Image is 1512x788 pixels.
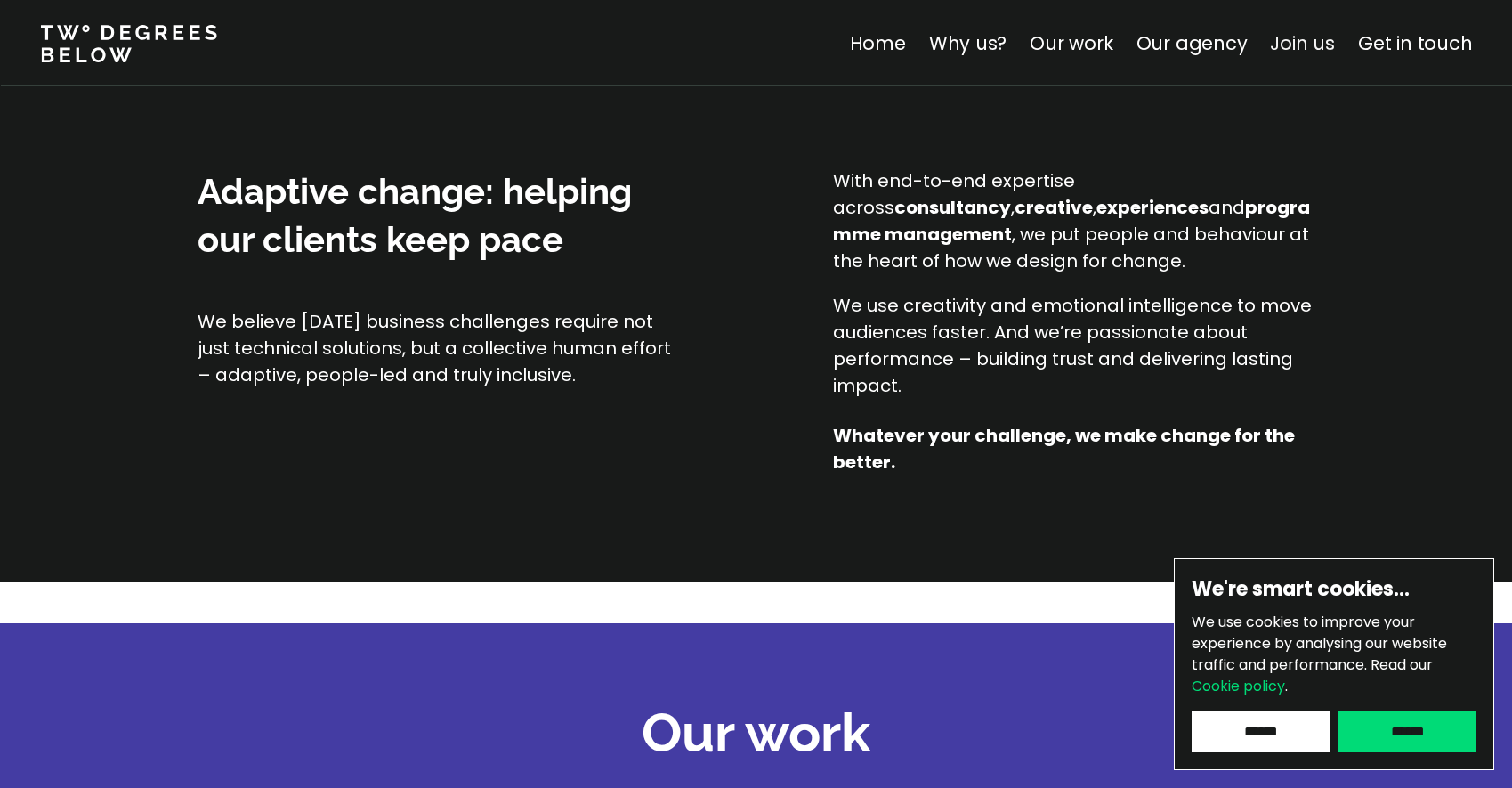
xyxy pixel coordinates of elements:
p: We use creativity and emotional intelligence to move audiences faster. And we’re passionate about... [833,292,1314,399]
a: Join us [1270,30,1335,56]
a: Cookie policy [1192,676,1285,696]
a: Our work [1030,30,1112,56]
h2: Our work [642,697,870,769]
a: Get in touch [1358,30,1472,56]
p: With end-to-end expertise across , , and , we put people and behaviour at the heart of how we des... [833,167,1314,274]
p: We believe [DATE] business challenges require not just technical solutions, but a collective huma... [198,308,679,388]
a: Home [849,30,905,56]
strong: creative [1015,195,1093,220]
a: Why us? [928,30,1007,56]
h6: We're smart cookies… [1192,576,1476,603]
strong: Whatever your challenge, we make change for the better. [833,423,1298,475]
strong: experiences [1096,195,1209,220]
span: Adaptive change: helping our clients keep pace [198,170,632,260]
span: Read our . [1192,654,1433,696]
strong: consultancy [894,195,1011,220]
a: Our agency [1136,30,1247,56]
p: We use cookies to improve your experience by analysing our website traffic and performance. [1192,612,1476,697]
